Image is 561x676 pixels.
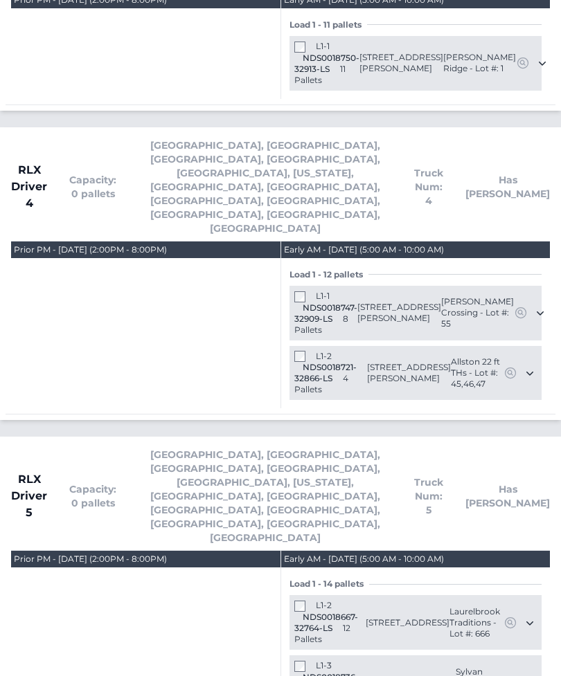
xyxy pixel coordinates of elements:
[357,302,441,324] span: [STREET_ADDRESS][PERSON_NAME]
[465,482,550,510] span: Has [PERSON_NAME]
[294,373,348,394] span: 4 Pallets
[414,475,443,517] span: Truck Num: 5
[414,166,443,208] span: Truck Num: 4
[284,554,444,565] div: Early AM - [DATE] (5:00 AM - 10:00 AM)
[294,313,348,335] span: 8 Pallets
[451,356,504,390] span: Allston 22 ft THs - Lot #: 45,46,47
[11,162,47,212] span: RLX Driver 4
[294,612,358,633] span: NDS0018667-32764-LS
[294,64,346,85] span: 11 Pallets
[316,41,330,51] span: L1-1
[14,244,167,255] div: Prior PM - [DATE] (2:00PM - 8:00PM)
[316,660,332,670] span: L1-3
[294,623,350,644] span: 12 Pallets
[316,351,332,361] span: L1-2
[284,244,444,255] div: Early AM - [DATE] (5:00 AM - 10:00 AM)
[441,296,514,329] span: [PERSON_NAME] Crossing - Lot #: 55
[294,53,359,74] span: NDS0018750-32913-LS
[290,269,368,280] span: Load 1 - 12 pallets
[465,173,550,201] span: Has [PERSON_NAME]
[294,302,357,324] span: NDS0018747-32909-LS
[69,173,116,201] span: Capacity: 0 pallets
[139,448,392,545] span: [GEOGRAPHIC_DATA], [GEOGRAPHIC_DATA], [GEOGRAPHIC_DATA], [GEOGRAPHIC_DATA], [GEOGRAPHIC_DATA], [U...
[359,52,443,74] span: [STREET_ADDRESS][PERSON_NAME]
[69,482,116,510] span: Capacity: 0 pallets
[11,471,47,521] span: RLX Driver 5
[290,578,369,590] span: Load 1 - 14 pallets
[290,19,367,30] span: Load 1 - 11 pallets
[294,362,357,383] span: NDS0018721-32866-LS
[316,600,332,610] span: L1-2
[449,606,504,639] span: Laurelbrook Traditions - Lot #: 666
[366,617,449,628] span: [STREET_ADDRESS]
[367,362,451,384] span: [STREET_ADDRESS][PERSON_NAME]
[14,554,167,565] div: Prior PM - [DATE] (2:00PM - 8:00PM)
[443,52,516,74] span: [PERSON_NAME] Ridge - Lot #: 1
[316,291,330,301] span: L1-1
[139,138,392,235] span: [GEOGRAPHIC_DATA], [GEOGRAPHIC_DATA], [GEOGRAPHIC_DATA], [GEOGRAPHIC_DATA], [GEOGRAPHIC_DATA], [U...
